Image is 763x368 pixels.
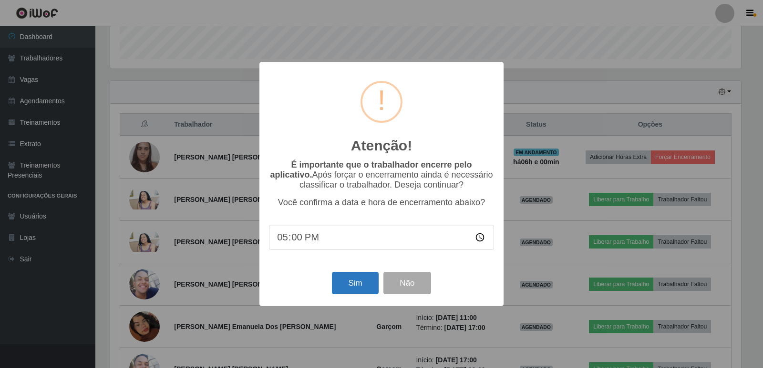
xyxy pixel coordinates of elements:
[383,272,431,294] button: Não
[332,272,378,294] button: Sim
[269,160,494,190] p: Após forçar o encerramento ainda é necessário classificar o trabalhador. Deseja continuar?
[351,137,412,154] h2: Atenção!
[270,160,472,179] b: É importante que o trabalhador encerre pelo aplicativo.
[269,198,494,208] p: Você confirma a data e hora de encerramento abaixo?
